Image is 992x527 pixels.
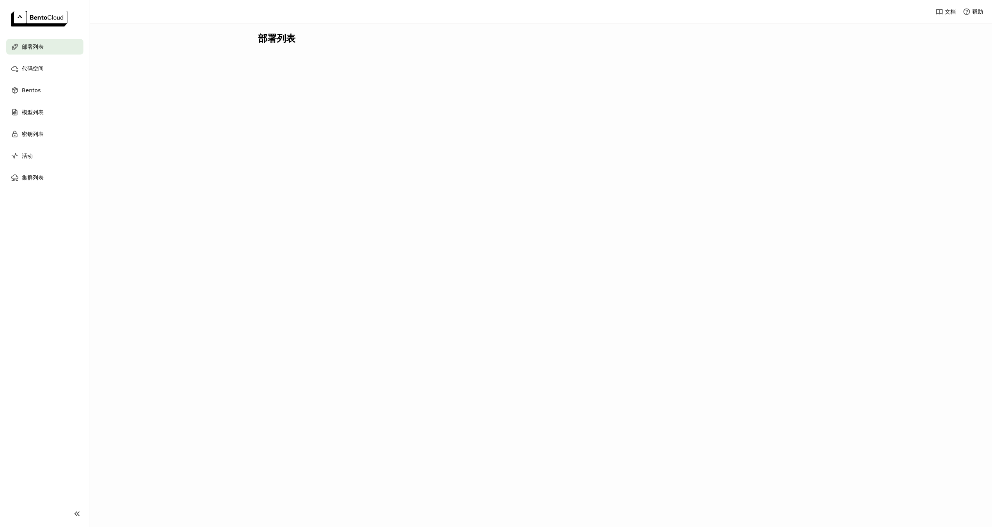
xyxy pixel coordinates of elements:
span: 部署列表 [22,42,44,51]
a: Bentos [6,83,83,98]
span: 文档 [945,8,956,15]
span: 代码空间 [22,64,44,73]
a: 模型列表 [6,104,83,120]
a: 活动 [6,148,83,164]
a: 文档 [935,8,956,16]
span: Bentos [22,86,41,95]
span: 活动 [22,151,33,160]
a: 集群列表 [6,170,83,185]
span: 密钥列表 [22,129,44,139]
span: 集群列表 [22,173,44,182]
img: logo [11,11,67,26]
span: 帮助 [972,8,983,15]
div: 部署列表 [258,33,824,44]
div: 帮助 [963,8,983,16]
a: 密钥列表 [6,126,83,142]
span: 模型列表 [22,108,44,117]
